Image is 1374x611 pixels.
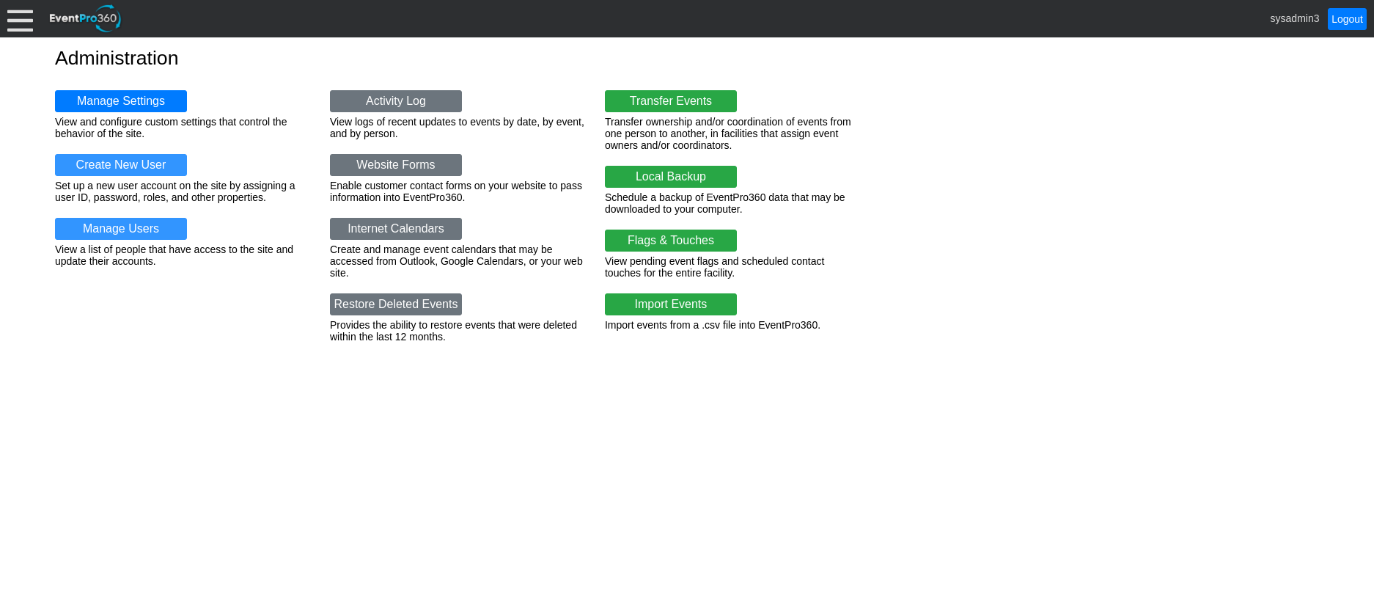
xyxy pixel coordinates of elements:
[605,166,737,188] a: Local Backup
[605,116,861,151] div: Transfer ownership and/or coordination of events from one person to another, in facilities that a...
[605,90,737,112] a: Transfer Events
[605,191,861,215] div: Schedule a backup of EventPro360 data that may be downloaded to your computer.
[605,230,737,252] a: Flags & Touches
[605,293,737,315] a: Import Events
[330,90,462,112] a: Activity Log
[55,90,187,112] a: Manage Settings
[330,319,587,343] div: Provides the ability to restore events that were deleted within the last 12 months.
[330,218,462,240] a: Internet Calendars
[55,116,312,139] div: View and configure custom settings that control the behavior of the site.
[605,319,861,331] div: Import events from a .csv file into EventPro360.
[605,255,861,279] div: View pending event flags and scheduled contact touches for the entire facility.
[55,180,312,203] div: Set up a new user account on the site by assigning a user ID, password, roles, and other properties.
[55,218,187,240] a: Manage Users
[330,293,462,315] a: Restore Deleted Events
[330,180,587,203] div: Enable customer contact forms on your website to pass information into EventPro360.
[55,244,312,267] div: View a list of people that have access to the site and update their accounts.
[7,6,33,32] div: Menu: Click or 'Crtl+M' to toggle menu open/close
[330,154,462,176] a: Website Forms
[1328,8,1367,30] a: Logout
[1271,12,1320,23] span: sysadmin3
[330,244,587,279] div: Create and manage event calendars that may be accessed from Outlook, Google Calendars, or your we...
[330,116,587,139] div: View logs of recent updates to events by date, by event, and by person.
[55,48,1319,68] h1: Administration
[55,154,187,176] a: Create New User
[48,2,124,35] img: EventPro360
